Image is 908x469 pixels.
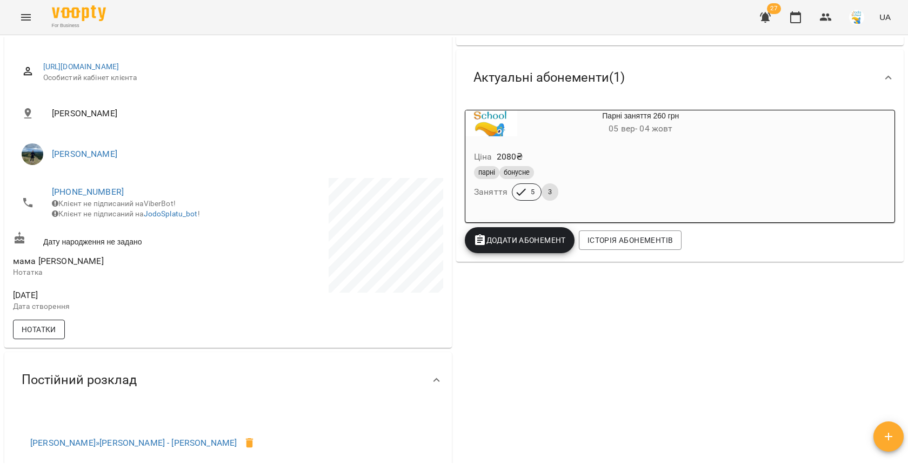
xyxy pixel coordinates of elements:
span: Клієнт не підписаний на ! [52,209,200,218]
a: [PHONE_NUMBER] [52,187,124,197]
span: 3 [542,187,558,197]
span: 5 [524,187,541,197]
div: Парні заняття 260 грн [465,110,517,136]
span: 05 вер - 04 жовт [609,123,672,134]
button: Додати Абонемент [465,227,575,253]
span: [PERSON_NAME] [52,107,435,120]
img: 38072b7c2e4bcea27148e267c0c485b2.jpg [849,10,864,25]
p: Дата створення [13,301,226,312]
span: Клієнт не підписаний на ViberBot! [52,199,176,208]
button: Історія абонементів [579,230,682,250]
p: Нотатка [13,267,226,278]
a: [URL][DOMAIN_NAME] [43,62,119,71]
div: Парні заняття 260 грн [517,110,764,136]
div: Актуальні абонементи(1) [456,50,904,105]
span: Постійний розклад [22,372,137,388]
p: 2080 ₴ [497,150,523,163]
h6: Заняття [474,184,508,200]
a: [PERSON_NAME]»[PERSON_NAME] - [PERSON_NAME] [30,438,237,448]
div: Постійний розклад [4,352,452,408]
a: JodoSplatu_bot [144,209,198,218]
img: Ілля Родін [22,143,43,165]
a: [PERSON_NAME] [52,149,117,159]
img: Voopty Logo [52,5,106,21]
span: Видалити клієнта з групи пацьора - бабенко для курсу Пацьора - Бабенко? [237,430,263,456]
span: [DATE] [13,289,226,302]
span: Особистий кабінет клієнта [43,72,435,83]
button: Нотатки [13,320,65,339]
button: Menu [13,4,39,30]
span: UA [879,11,891,23]
button: UA [875,7,895,27]
span: мама [PERSON_NAME] [13,256,104,266]
span: For Business [52,22,106,29]
span: Історія абонементів [587,234,673,247]
span: парні [474,168,499,177]
span: бонусне [499,168,534,177]
button: Парні заняття 260 грн05 вер- 04 жовтЦіна2080₴парнібонуснеЗаняття53 [465,110,764,214]
h6: Ціна [474,149,492,164]
span: Актуальні абонементи ( 1 ) [473,69,625,86]
span: Нотатки [22,323,56,336]
span: Додати Абонемент [473,234,566,247]
div: Дату народження не задано [11,229,228,249]
span: 27 [767,3,781,14]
